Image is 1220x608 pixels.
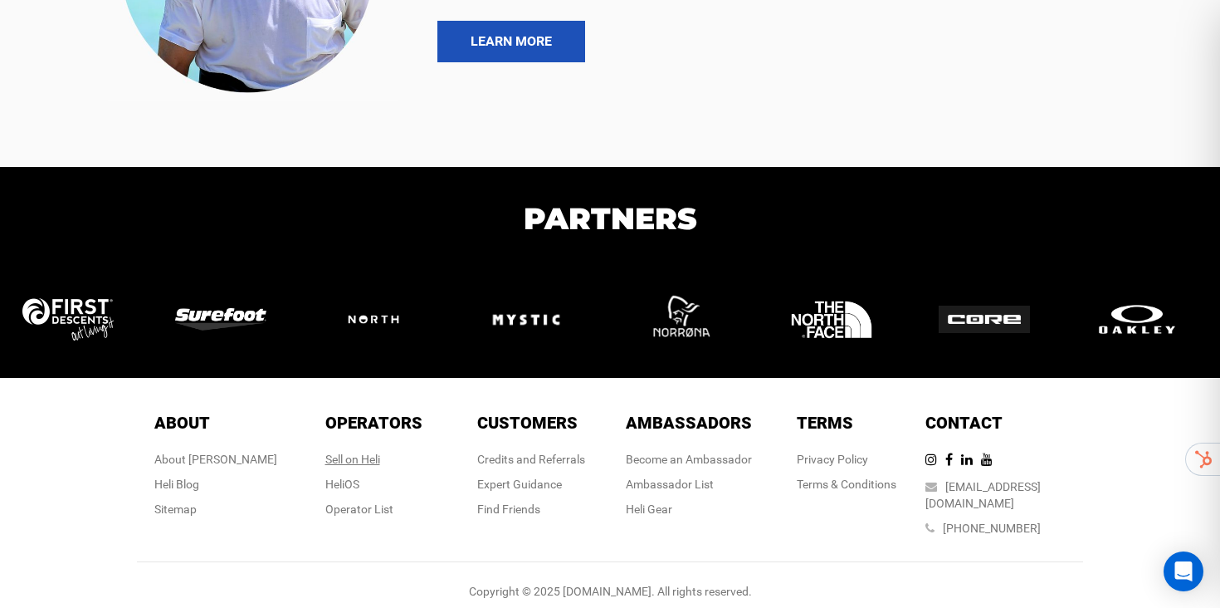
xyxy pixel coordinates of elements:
[325,501,422,517] div: Operator List
[137,583,1083,600] div: Copyright © 2025 [DOMAIN_NAME]. All rights reserved.
[1164,552,1203,591] div: Open Intercom Messenger
[175,308,283,331] img: logo
[626,453,752,466] a: Become an Ambassador
[786,274,894,365] img: logo
[477,453,585,466] a: Credits and Referrals
[797,478,896,491] a: Terms & Conditions
[626,503,672,516] a: Heli Gear
[22,298,130,341] img: logo
[154,478,199,491] a: Heli Blog
[477,501,585,517] div: Find Friends
[481,274,588,365] img: logo
[477,413,578,433] span: Customers
[925,413,1003,433] span: Contact
[154,501,277,517] div: Sitemap
[626,476,752,493] div: Ambassador List
[626,413,752,433] span: Ambassadors
[939,306,1047,334] img: logo
[477,478,562,491] a: Expert Guidance
[943,522,1041,535] a: [PHONE_NUMBER]
[328,296,436,344] img: logo
[797,453,868,466] a: Privacy Policy
[633,274,741,365] img: logo
[154,413,210,433] span: About
[437,21,585,62] a: LEARN MORE
[797,413,853,433] span: Terms
[325,413,422,433] span: Operators
[154,451,277,468] div: About [PERSON_NAME]
[1091,302,1199,338] img: logo
[325,478,359,491] a: HeliOS
[925,480,1041,510] a: [EMAIL_ADDRESS][DOMAIN_NAME]
[325,451,422,468] div: Sell on Heli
